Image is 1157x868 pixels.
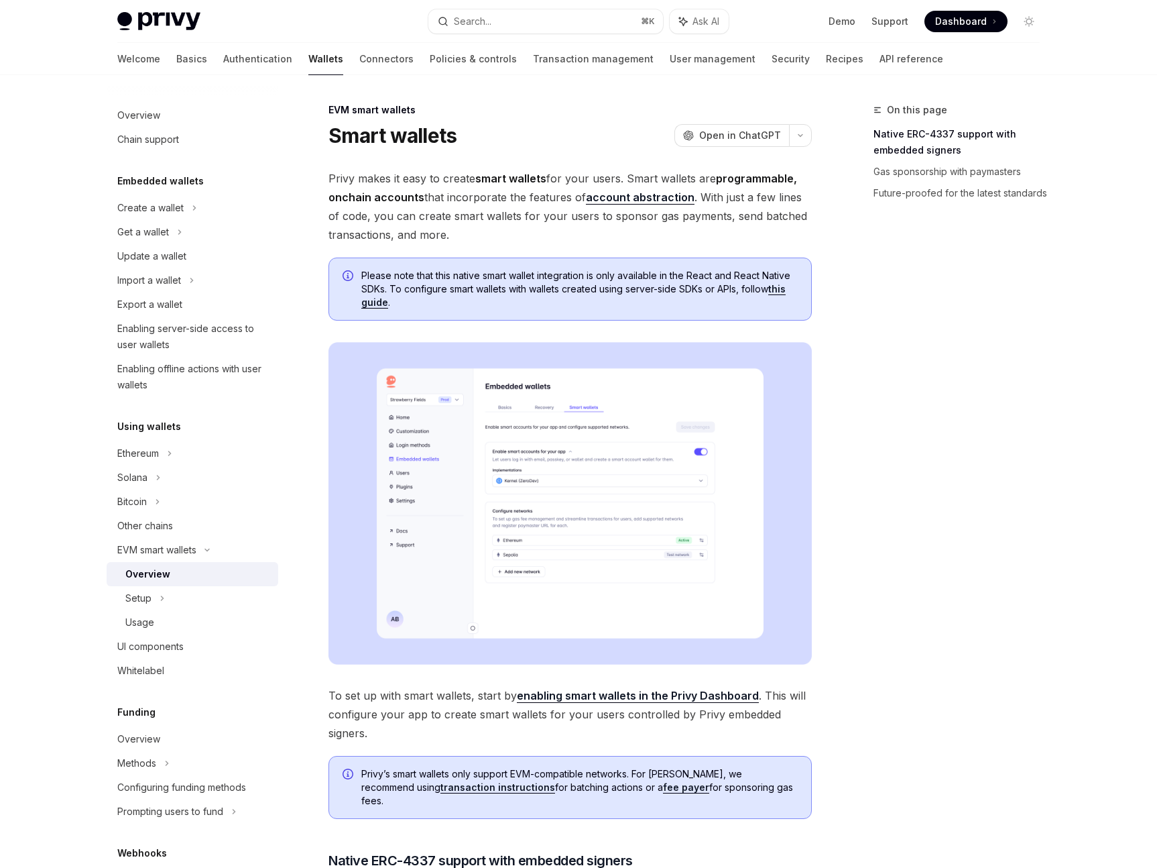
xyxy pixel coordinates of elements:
a: Demo [829,15,855,28]
div: Import a wallet [117,272,181,288]
img: light logo [117,12,200,31]
span: Privy makes it easy to create for your users. Smart wallets are that incorporate the features of ... [328,169,812,244]
div: Ethereum [117,445,159,462]
span: ⌘ K [641,16,655,27]
a: fee payer [663,781,709,794]
a: transaction instructions [440,781,555,794]
a: account abstraction [586,191,694,205]
svg: Info [343,270,356,284]
a: Basics [176,43,207,75]
a: Overview [107,103,278,127]
a: UI components [107,635,278,659]
a: Enabling server-side access to user wallets [107,317,278,357]
div: Enabling offline actions with user wallets [117,361,270,393]
div: Bitcoin [117,494,147,510]
span: Please note that this native smart wallet integration is only available in the React and React Na... [361,269,798,309]
h5: Using wallets [117,419,181,435]
div: Create a wallet [117,200,184,216]
h5: Funding [117,704,156,720]
h5: Embedded wallets [117,173,204,189]
div: Overview [117,731,160,747]
div: EVM smart wallets [328,103,812,117]
a: Authentication [223,43,292,75]
div: Methods [117,755,156,771]
button: Toggle dark mode [1018,11,1040,32]
span: Open in ChatGPT [699,129,781,142]
div: Usage [125,614,154,631]
a: Native ERC-4337 support with embedded signers [873,123,1050,161]
div: Update a wallet [117,248,186,264]
h1: Smart wallets [328,123,456,148]
a: Other chains [107,514,278,538]
div: EVM smart wallets [117,542,196,558]
a: enabling smart wallets in the Privy Dashboard [517,689,759,703]
a: API reference [879,43,943,75]
div: UI components [117,639,184,655]
span: Privy’s smart wallets only support EVM-compatible networks. For [PERSON_NAME], we recommend using... [361,767,798,808]
button: Ask AI [670,9,729,34]
a: Enabling offline actions with user wallets [107,357,278,397]
a: Welcome [117,43,160,75]
div: Overview [125,566,170,582]
div: Whitelabel [117,663,164,679]
a: Configuring funding methods [107,775,278,800]
img: Sample enable smart wallets [328,342,812,665]
a: Recipes [826,43,863,75]
span: Ask AI [692,15,719,28]
div: Get a wallet [117,224,169,240]
span: Dashboard [935,15,987,28]
div: Search... [454,13,491,30]
a: Connectors [359,43,414,75]
div: Solana [117,470,147,486]
a: Chain support [107,127,278,152]
span: On this page [887,102,947,118]
a: Transaction management [533,43,654,75]
a: Dashboard [924,11,1008,32]
a: Support [871,15,908,28]
button: Open in ChatGPT [674,124,789,147]
a: Whitelabel [107,659,278,683]
a: Update a wallet [107,244,278,268]
a: Wallets [308,43,343,75]
span: To set up with smart wallets, start by . This will configure your app to create smart wallets for... [328,686,812,743]
strong: smart wallets [475,172,546,185]
a: Policies & controls [430,43,517,75]
div: Configuring funding methods [117,779,246,796]
a: Gas sponsorship with paymasters [873,161,1050,182]
h5: Webhooks [117,845,167,861]
svg: Info [343,769,356,782]
a: Future-proofed for the latest standards [873,182,1050,204]
div: Overview [117,107,160,123]
a: Security [772,43,810,75]
div: Chain support [117,131,179,148]
div: Other chains [117,518,173,534]
div: Export a wallet [117,296,182,313]
a: Overview [107,727,278,751]
div: Prompting users to fund [117,804,223,820]
div: Enabling server-side access to user wallets [117,321,270,353]
a: Usage [107,610,278,635]
div: Setup [125,590,151,606]
a: Overview [107,562,278,586]
button: Search...⌘K [428,9,663,34]
a: User management [670,43,755,75]
a: Export a wallet [107,292,278,317]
